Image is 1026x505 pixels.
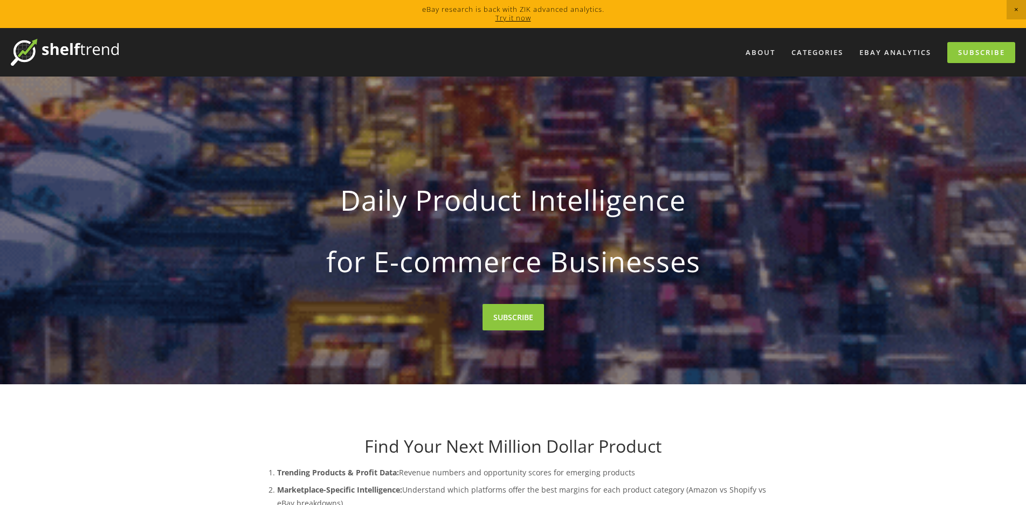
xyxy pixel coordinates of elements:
strong: Marketplace-Specific Intelligence: [277,485,402,495]
strong: Daily Product Intelligence [273,175,754,225]
h1: Find Your Next Million Dollar Product [256,436,771,456]
a: Subscribe [947,42,1015,63]
img: ShelfTrend [11,39,119,66]
div: Categories [784,44,850,61]
a: SUBSCRIBE [483,304,544,330]
a: Try it now [495,13,531,23]
p: Revenue numbers and opportunity scores for emerging products [277,466,771,479]
strong: for E-commerce Businesses [273,236,754,287]
a: About [739,44,782,61]
a: eBay Analytics [852,44,938,61]
strong: Trending Products & Profit Data: [277,467,399,478]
